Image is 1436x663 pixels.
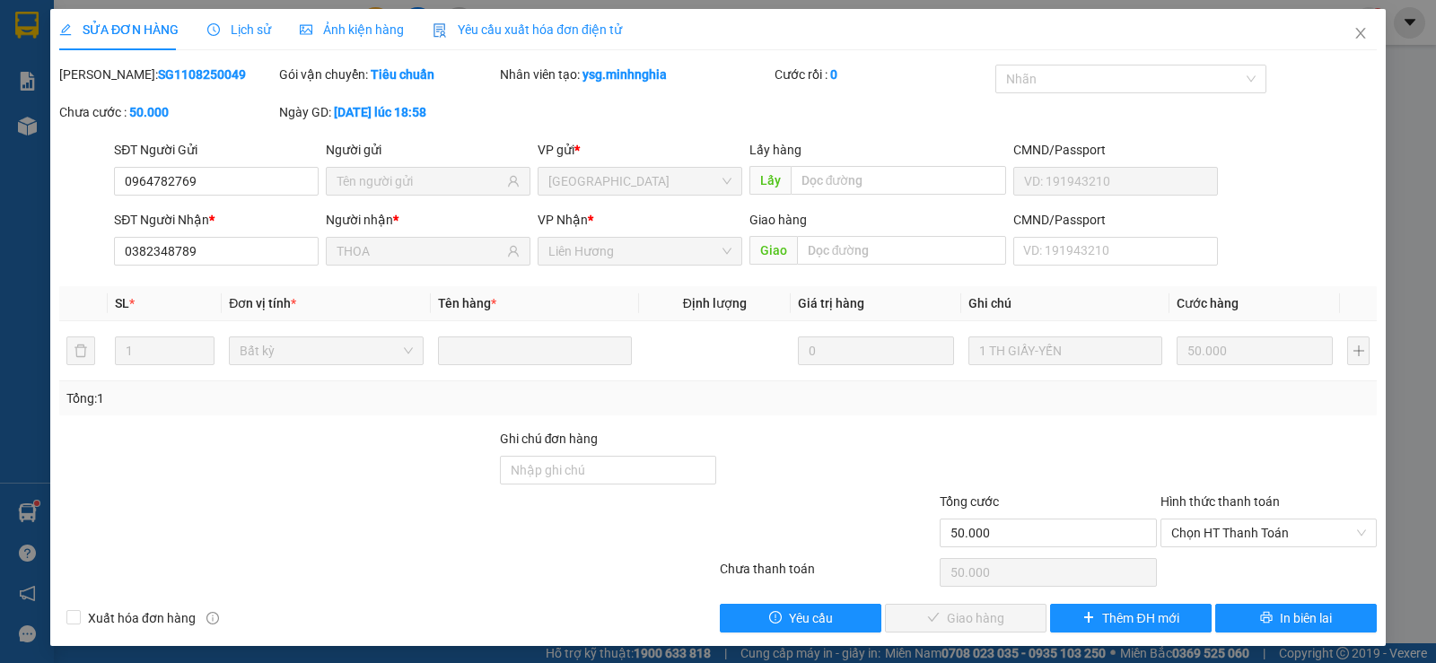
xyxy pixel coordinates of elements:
button: Close [1335,9,1386,59]
div: Cước rồi : [775,65,991,84]
span: Định lượng [683,296,747,310]
span: Thêm ĐH mới [1102,608,1178,628]
span: Sài Gòn [548,168,731,195]
span: Liên Hương [548,238,731,265]
span: printer [1260,611,1273,625]
div: Người nhận [326,210,530,230]
div: CMND/Passport [1013,140,1218,160]
span: SL [115,296,129,310]
div: SĐT Người Gửi [114,140,319,160]
b: Tiêu chuẩn [371,67,434,82]
input: 0 [1177,336,1333,365]
span: Lấy [749,166,791,195]
span: Yêu cầu [789,608,833,628]
b: 50.000 [129,105,169,119]
span: Giao hàng [749,213,807,227]
span: exclamation-circle [769,611,782,625]
div: VP gửi [538,140,742,160]
div: [PERSON_NAME]: [59,65,276,84]
span: Ảnh kiện hàng [300,22,404,37]
div: CMND/Passport [1013,210,1218,230]
div: SĐT Người Nhận [114,210,319,230]
span: Xuất hóa đơn hàng [81,608,203,628]
span: Đơn vị tính [229,296,296,310]
span: Chọn HT Thanh Toán [1171,519,1366,546]
span: In biên lai [1280,608,1332,628]
span: Bất kỳ [240,337,412,364]
button: plusThêm ĐH mới [1050,604,1212,632]
span: Yêu cầu xuất hóa đơn điện tử [433,22,622,37]
span: Lấy hàng [749,143,801,157]
span: clock-circle [207,23,220,36]
input: 0 [798,336,954,365]
span: Giao [749,236,797,265]
span: SỬA ĐƠN HÀNG [59,22,179,37]
label: Ghi chú đơn hàng [500,432,599,446]
div: Chưa thanh toán [718,559,938,590]
span: Lịch sử [207,22,271,37]
div: Ngày GD: [279,102,495,122]
span: Giá trị hàng [798,296,864,310]
span: edit [59,23,72,36]
button: printerIn biên lai [1215,604,1377,632]
b: 0 [830,67,837,82]
span: VP Nhận [538,213,588,227]
label: Hình thức thanh toán [1160,494,1280,509]
span: Cước hàng [1177,296,1239,310]
span: Tổng cước [940,494,999,509]
span: close [1353,26,1368,40]
button: delete [66,336,95,365]
span: info-circle [206,612,219,624]
input: Dọc đường [791,166,1007,195]
div: Gói vận chuyển: [279,65,495,84]
input: VD: Bàn, Ghế [438,336,632,365]
input: Tên người gửi [337,171,503,191]
span: user [507,245,520,257]
b: SG1108250049 [158,67,246,82]
input: Ghi chú đơn hàng [500,456,716,484]
input: Dọc đường [797,236,1007,265]
input: Ghi Chú [968,336,1162,365]
img: icon [433,23,447,38]
b: ysg.minhnghia [582,67,667,82]
span: picture [300,23,312,36]
span: Tên hàng [438,296,496,310]
div: Tổng: 1 [66,388,556,408]
span: plus [1082,611,1095,625]
div: Người gửi [326,140,530,160]
button: plus [1347,336,1370,365]
input: VD: 191943210 [1013,167,1218,196]
input: Tên người nhận [337,241,503,261]
span: user [507,175,520,188]
div: Nhân viên tạo: [500,65,772,84]
div: Chưa cước : [59,102,276,122]
th: Ghi chú [961,286,1169,321]
button: exclamation-circleYêu cầu [720,604,881,632]
button: checkGiao hàng [885,604,1046,632]
b: [DATE] lúc 18:58 [334,105,426,119]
